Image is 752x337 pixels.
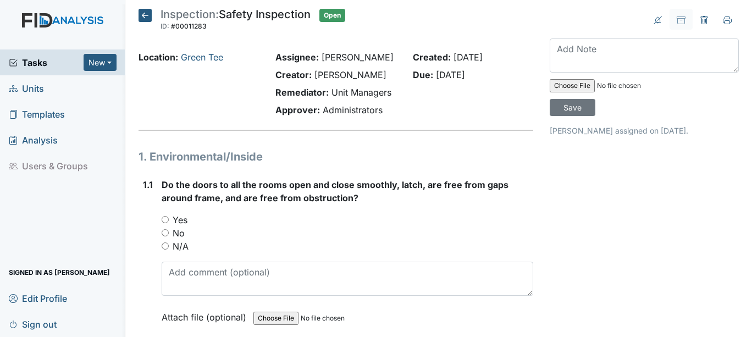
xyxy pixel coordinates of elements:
[161,22,169,30] span: ID:
[9,131,58,148] span: Analysis
[161,8,219,21] span: Inspection:
[319,9,345,22] span: Open
[436,69,465,80] span: [DATE]
[9,264,110,281] span: Signed in as [PERSON_NAME]
[323,104,383,115] span: Administrators
[9,316,57,333] span: Sign out
[143,178,153,191] label: 1.1
[171,22,207,30] span: #00011283
[173,226,185,240] label: No
[9,56,84,69] a: Tasks
[161,9,311,33] div: Safety Inspection
[162,242,169,250] input: N/A
[314,69,386,80] span: [PERSON_NAME]
[9,80,44,97] span: Units
[181,52,223,63] a: Green Tee
[162,216,169,223] input: Yes
[322,52,394,63] span: [PERSON_NAME]
[331,87,391,98] span: Unit Managers
[550,125,739,136] p: [PERSON_NAME] assigned on [DATE].
[413,52,451,63] strong: Created:
[84,54,117,71] button: New
[162,229,169,236] input: No
[9,290,67,307] span: Edit Profile
[275,87,329,98] strong: Remediator:
[275,69,312,80] strong: Creator:
[162,305,251,324] label: Attach file (optional)
[454,52,483,63] span: [DATE]
[275,52,319,63] strong: Assignee:
[550,99,595,116] input: Save
[139,52,178,63] strong: Location:
[9,106,65,123] span: Templates
[275,104,320,115] strong: Approver:
[413,69,433,80] strong: Due:
[173,213,187,226] label: Yes
[162,179,508,203] span: Do the doors to all the rooms open and close smoothly, latch, are free from gaps around frame, an...
[139,148,533,165] h1: 1. Environmental/Inside
[173,240,189,253] label: N/A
